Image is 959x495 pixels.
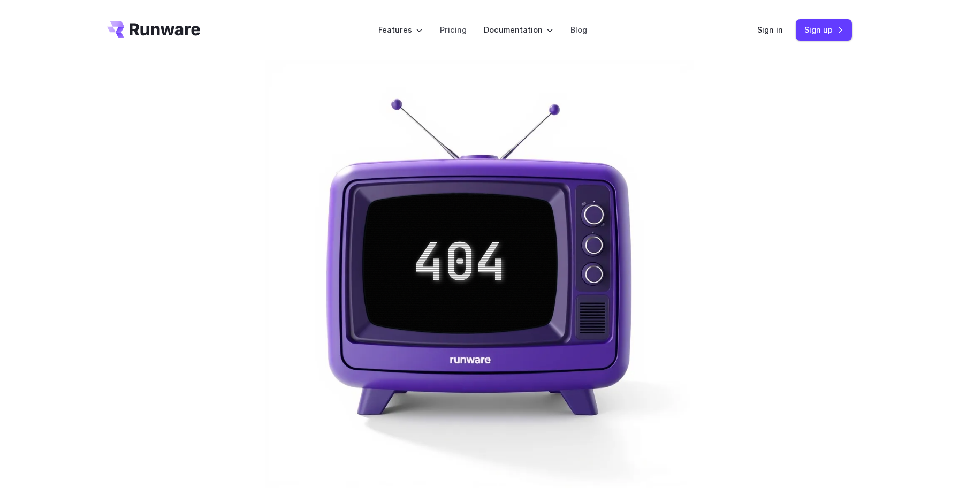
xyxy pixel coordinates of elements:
a: Go to / [107,21,200,38]
label: Features [378,24,423,36]
a: Sign up [796,19,852,40]
a: Pricing [440,24,467,36]
label: Documentation [484,24,553,36]
a: Sign in [757,24,783,36]
img: Purple 3d television [265,60,694,488]
a: Blog [570,24,587,36]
